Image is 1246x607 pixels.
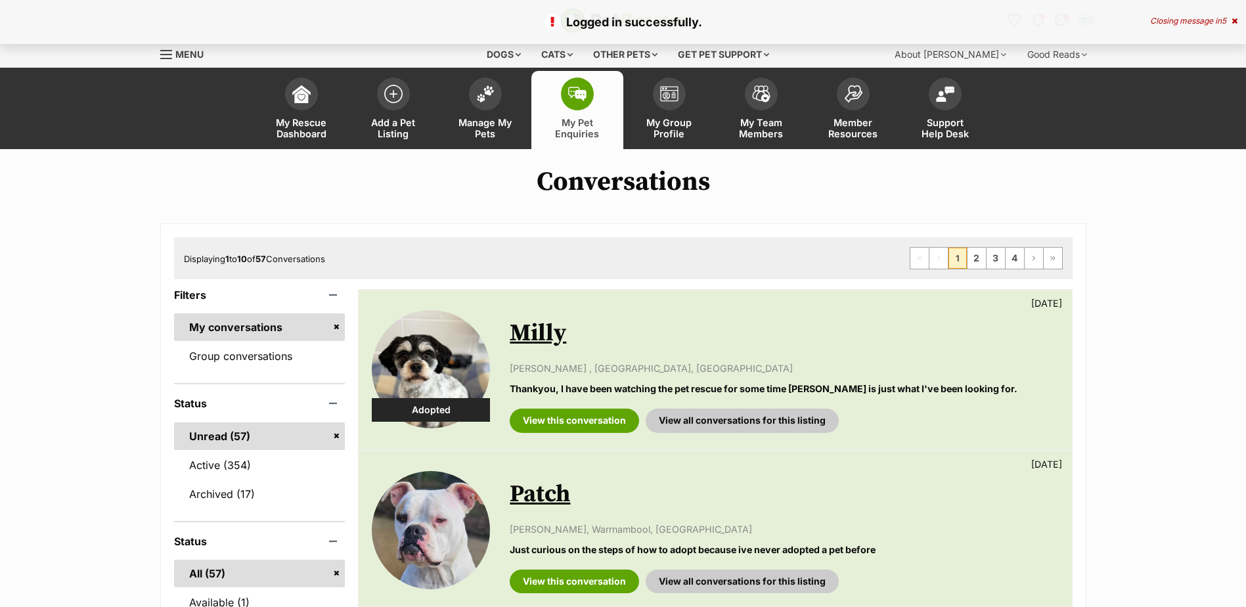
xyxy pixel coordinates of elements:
[660,86,679,102] img: group-profile-icon-3fa3cf56718a62981997c0bc7e787c4b2cf8bcc04b72c1350f741eb67cf2f40e.svg
[1031,296,1062,310] p: [DATE]
[669,41,778,68] div: Get pet support
[1006,248,1024,269] a: Page 4
[732,117,791,139] span: My Team Members
[256,254,266,264] strong: 57
[372,471,490,589] img: Patch
[174,397,345,409] header: Status
[372,310,490,428] img: Milly
[456,117,515,139] span: Manage My Pets
[510,480,570,509] a: Patch
[175,49,204,60] span: Menu
[510,543,1058,556] p: Just curious on the steps of how to adopt because ive never adopted a pet before
[936,86,954,102] img: help-desk-icon-fdf02630f3aa405de69fd3d07c3f3aa587a6932b1a1747fa1d2bba05be0121f9.svg
[372,398,490,422] div: Adopted
[968,248,986,269] a: Page 2
[929,248,948,269] span: Previous page
[916,117,975,139] span: Support Help Desk
[184,254,325,264] span: Displaying to of Conversations
[174,422,345,450] a: Unread (57)
[844,85,862,102] img: member-resources-icon-8e73f808a243e03378d46382f2149f9095a855e16c252ad45f914b54edf8863c.svg
[478,41,530,68] div: Dogs
[510,409,639,432] a: View this conversation
[910,247,1063,269] nav: Pagination
[885,41,1015,68] div: About [PERSON_NAME]
[1025,248,1043,269] a: Next page
[347,71,439,149] a: Add a Pet Listing
[640,117,699,139] span: My Group Profile
[1044,248,1062,269] a: Last page
[824,117,883,139] span: Member Resources
[548,117,607,139] span: My Pet Enquiries
[646,409,839,432] a: View all conversations for this listing
[510,361,1058,375] p: [PERSON_NAME] , [GEOGRAPHIC_DATA], [GEOGRAPHIC_DATA]
[715,71,807,149] a: My Team Members
[174,289,345,301] header: Filters
[510,382,1058,395] p: Thankyou, I have been watching the pet rescue for some time [PERSON_NAME] is just what I've been ...
[174,451,345,479] a: Active (354)
[174,342,345,370] a: Group conversations
[584,41,667,68] div: Other pets
[910,248,929,269] span: First page
[272,117,331,139] span: My Rescue Dashboard
[899,71,991,149] a: Support Help Desk
[807,71,899,149] a: Member Resources
[1031,457,1062,471] p: [DATE]
[948,248,967,269] span: Page 1
[237,254,247,264] strong: 10
[174,535,345,547] header: Status
[364,117,423,139] span: Add a Pet Listing
[532,41,582,68] div: Cats
[987,248,1005,269] a: Page 3
[476,85,495,102] img: manage-my-pets-icon-02211641906a0b7f246fdf0571729dbe1e7629f14944591b6c1af311fb30b64b.svg
[225,254,229,264] strong: 1
[292,85,311,103] img: dashboard-icon-eb2f2d2d3e046f16d808141f083e7271f6b2e854fb5c12c21221c1fb7104beca.svg
[439,71,531,149] a: Manage My Pets
[646,570,839,593] a: View all conversations for this listing
[510,570,639,593] a: View this conversation
[160,41,213,65] a: Menu
[1018,41,1096,68] div: Good Reads
[174,313,345,341] a: My conversations
[174,480,345,508] a: Archived (17)
[256,71,347,149] a: My Rescue Dashboard
[510,522,1058,536] p: [PERSON_NAME], Warrnambool, [GEOGRAPHIC_DATA]
[384,85,403,103] img: add-pet-listing-icon-0afa8454b4691262ce3f59096e99ab1cd57d4a30225e0717b998d2c9b9846f56.svg
[623,71,715,149] a: My Group Profile
[510,319,566,348] a: Milly
[174,560,345,587] a: All (57)
[752,85,770,102] img: team-members-icon-5396bd8760b3fe7c0b43da4ab00e1e3bb1a5d9ba89233759b79545d2d3fc5d0d.svg
[531,71,623,149] a: My Pet Enquiries
[568,87,587,101] img: pet-enquiries-icon-7e3ad2cf08bfb03b45e93fb7055b45f3efa6380592205ae92323e6603595dc1f.svg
